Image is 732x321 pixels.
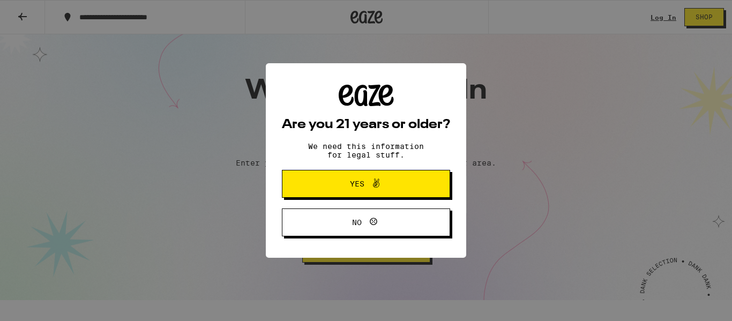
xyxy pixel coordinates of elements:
p: We need this information for legal stuff. [299,142,433,159]
span: Yes [350,180,364,188]
button: No [282,208,450,236]
h2: Are you 21 years or older? [282,118,450,131]
span: No [352,219,362,226]
span: Hi. Need any help? [6,8,77,16]
button: Yes [282,170,450,198]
